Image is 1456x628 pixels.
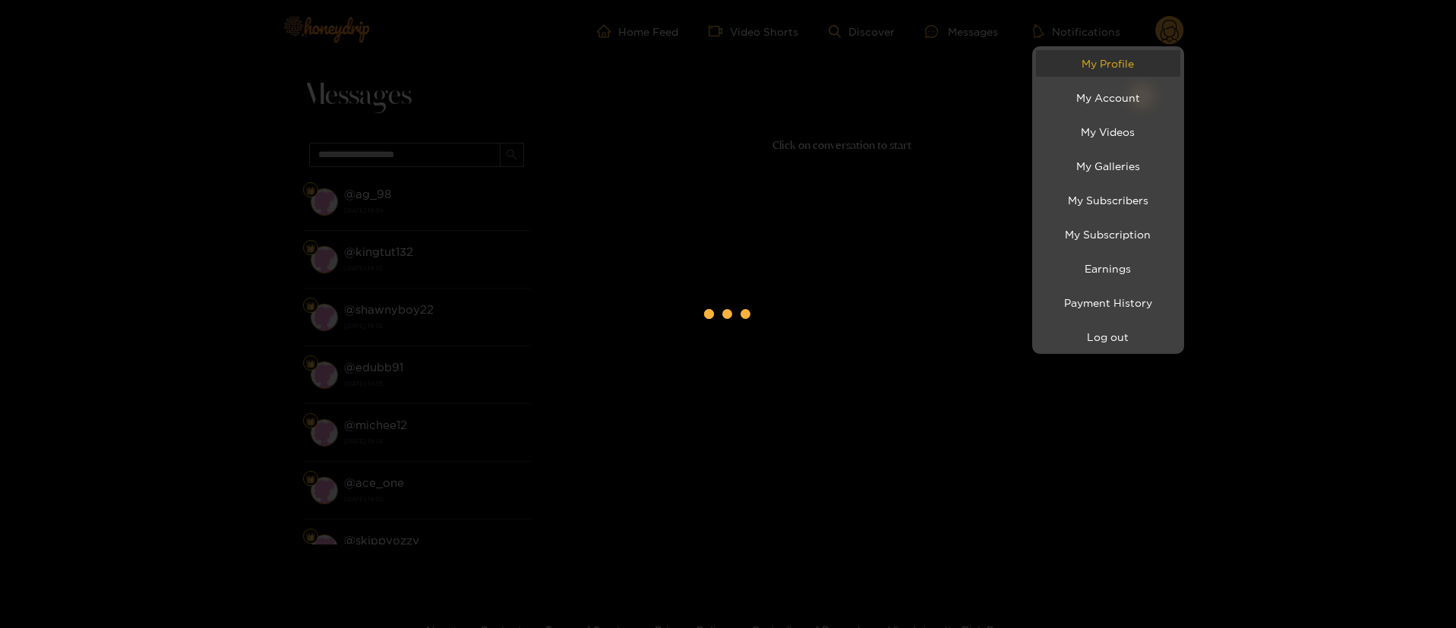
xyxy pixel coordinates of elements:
[1036,84,1180,111] a: My Account
[1036,289,1180,316] a: Payment History
[1036,187,1180,213] a: My Subscribers
[1036,221,1180,248] a: My Subscription
[1036,50,1180,77] a: My Profile
[1036,255,1180,282] a: Earnings
[1036,323,1180,350] button: Log out
[1036,118,1180,145] a: My Videos
[1036,153,1180,179] a: My Galleries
